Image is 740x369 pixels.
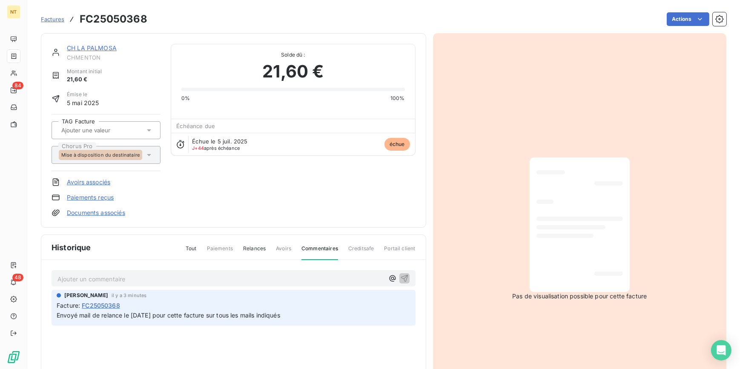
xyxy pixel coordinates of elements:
[61,152,140,157] span: Mise à disposition du destinataire
[207,245,233,259] span: Paiements
[7,5,20,19] div: NT
[57,301,80,310] span: Facture :
[186,245,197,259] span: Tout
[176,123,215,129] span: Échéance due
[181,51,404,59] span: Solde dû :
[192,138,247,145] span: Échue le 5 juil. 2025
[181,94,190,102] span: 0%
[12,82,23,89] span: 84
[192,146,240,151] span: après échéance
[301,245,338,260] span: Commentaires
[67,54,161,61] span: CHMENTON
[64,292,108,299] span: [PERSON_NAME]
[80,11,147,27] h3: FC25050368
[67,44,117,51] a: CH LA PALMOSA
[12,274,23,281] span: 48
[67,193,114,202] a: Paiements reçus
[67,91,99,98] span: Émise le
[67,75,102,84] span: 21,60 €
[348,245,374,259] span: Creditsafe
[7,350,20,364] img: Logo LeanPay
[67,68,102,75] span: Montant initial
[67,178,110,186] a: Avoirs associés
[711,340,731,360] div: Open Intercom Messenger
[512,292,647,300] span: Pas de visualisation possible pour cette facture
[384,138,410,151] span: échue
[112,293,146,298] span: il y a 3 minutes
[384,245,415,259] span: Portail client
[41,16,64,23] span: Factures
[276,245,291,259] span: Avoirs
[192,145,204,151] span: J+44
[41,15,64,23] a: Factures
[57,312,280,319] span: Envoyé mail de relance le [DATE] pour cette facture sur tous les mails indiqués
[7,83,20,97] a: 84
[262,59,324,84] span: 21,60 €
[52,242,91,253] span: Historique
[667,12,709,26] button: Actions
[67,98,99,107] span: 5 mai 2025
[60,126,146,134] input: Ajouter une valeur
[243,245,266,259] span: Relances
[390,94,405,102] span: 100%
[82,301,120,310] span: FC25050368
[67,209,125,217] a: Documents associés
